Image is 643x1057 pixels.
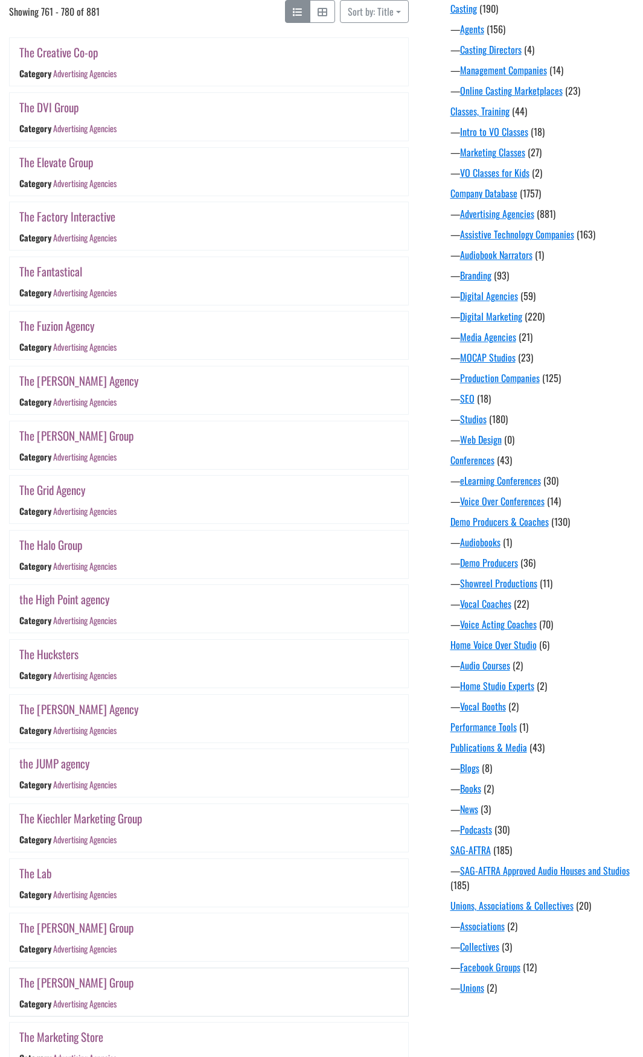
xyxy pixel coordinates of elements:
div: Category [19,833,51,846]
div: Category [19,122,51,135]
span: (2) [487,980,497,995]
a: Company Database [450,186,517,200]
a: Advertising Agencies [53,997,117,1010]
span: (23) [565,83,580,98]
a: Advertising Agencies [53,341,117,354]
div: Category [19,177,51,190]
span: (22) [514,596,529,611]
a: Advertising Agencies [53,615,117,627]
a: Advertising Agencies [53,505,117,517]
span: (180) [489,412,508,426]
a: The Grid Agency [19,481,86,499]
a: Advertising Agencies [53,450,117,463]
span: (185) [493,843,512,857]
a: Books [460,781,481,796]
span: (23) [518,350,533,365]
span: (163) [577,227,595,241]
div: Category [19,395,51,408]
a: Intro to VO Classes [460,124,528,139]
a: Advertising Agencies [53,888,117,901]
span: (130) [551,514,570,529]
div: Category [19,231,51,244]
a: The Creative Co-op [19,43,98,61]
span: (1) [519,720,528,734]
span: (2) [532,165,542,180]
a: Unions, Associations & Collectives [450,898,574,913]
span: (2) [513,658,523,672]
a: News [460,802,478,816]
a: Assistive Technology Companies [460,227,574,241]
a: Home Voice Over Studio [450,637,537,652]
a: the JUMP agency [19,755,90,772]
span: (12) [523,960,537,974]
div: Category [19,341,51,354]
a: the High Point agency [19,590,110,608]
span: (0) [504,432,514,447]
a: The Elevate Group [19,153,94,171]
span: (185) [450,878,469,892]
a: Advertising Agencies [53,560,117,572]
a: The [PERSON_NAME] Group [19,427,134,444]
a: Casting Directors [460,42,522,57]
span: (14) [549,63,563,77]
a: The [PERSON_NAME] Group [19,974,134,991]
div: Category [19,505,51,517]
a: Unions [460,980,484,995]
a: The [PERSON_NAME] Agency [19,372,139,389]
a: SEO [460,391,475,406]
span: (881) [537,206,555,221]
a: SAG-AFTRA [450,843,491,857]
a: Media Agencies [460,330,516,344]
a: The Fuzion Agency [19,317,95,334]
span: (70) [539,617,553,631]
a: Advertising Agencies [53,68,117,80]
a: Production Companies [460,371,540,385]
div: Category [19,68,51,80]
a: Demo Producers & Coaches [450,514,549,529]
a: Advertising Agencies [460,206,534,221]
a: Online Casting Marketplaces [460,83,563,98]
a: Vocal Booths [460,699,506,714]
a: Performance Tools [450,720,517,734]
div: Category [19,450,51,463]
a: Audiobooks [460,535,501,549]
a: Advertising Agencies [53,724,117,736]
a: The Halo Group [19,536,83,554]
a: Digital Agencies [460,289,518,303]
a: Voice Acting Coaches [460,617,537,631]
a: Advertising Agencies [53,122,117,135]
a: Vocal Coaches [460,596,511,611]
span: (2) [507,919,517,933]
div: Category [19,615,51,627]
a: Podcasts [460,822,492,837]
div: Category [19,669,51,682]
a: Marketing Classes [460,145,525,159]
div: Category [19,942,51,955]
a: Conferences [450,453,494,467]
a: Audio Courses [460,658,510,672]
a: Blogs [460,761,479,775]
a: Facebook Groups [460,960,520,974]
div: Category [19,779,51,791]
a: Demo Producers [460,555,518,570]
a: Home Studio Experts [460,679,534,693]
div: Category [19,997,51,1010]
a: The [PERSON_NAME] Group [19,919,134,936]
a: Advertising Agencies [53,779,117,791]
a: Advertising Agencies [53,395,117,408]
a: Voice Over Conferences [460,494,545,508]
a: The Fantastical [19,263,82,280]
span: (11) [540,576,552,590]
a: Casting [450,1,477,16]
a: The Marketing Store [19,1028,103,1046]
span: (2) [508,699,519,714]
div: Category [19,286,51,299]
a: Audiobook Narrators [460,247,533,262]
span: (59) [520,289,536,303]
span: (36) [520,555,536,570]
span: (4) [524,42,534,57]
a: Publications & Media [450,740,527,755]
span: (43) [529,740,545,755]
a: SAG-AFTRA Approved Audio Houses and Studios [460,863,630,878]
a: The Hucksters [19,645,78,663]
